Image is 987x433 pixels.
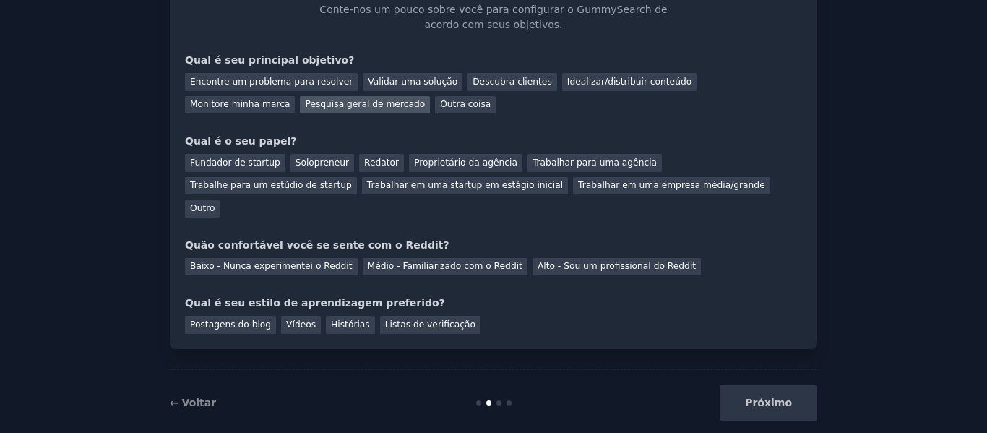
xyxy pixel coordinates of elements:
[368,261,522,271] font: Médio - Familiarizado com o Reddit
[367,180,563,190] font: Trabalhar em uma startup em estágio inicial
[538,261,696,271] font: Alto - Sou um profissional do Reddit
[190,180,352,190] font: Trabalhe para um estúdio de startup
[190,203,215,213] font: Outro
[190,158,280,168] font: Fundador de startup
[185,297,445,309] font: Qual é seu estilo de aprendizagem preferido?
[190,261,353,271] font: Baixo - Nunca experimentei o Reddit
[296,158,349,168] font: Solopreneur
[440,99,491,109] font: Outra coisa
[533,158,657,168] font: Trabalhar para uma agência
[170,397,216,408] a: ← Voltar
[190,77,353,87] font: Encontre um problema para resolver
[368,77,457,87] font: Validar uma solução
[578,180,765,190] font: Trabalhar em uma empresa média/grande
[185,54,354,66] font: Qual é seu principal objetivo?
[185,239,449,251] font: Quão confortável você se sente com o Reddit?
[305,99,425,109] font: Pesquisa geral de mercado
[190,320,271,330] font: Postagens do blog
[331,320,370,330] font: Histórias
[190,99,290,109] font: Monitore minha marca
[567,77,691,87] font: Idealizar/distribuir conteúdo
[414,158,517,168] font: Proprietário da agência
[385,320,475,330] font: Listas de verificação
[364,158,399,168] font: Redator
[473,77,552,87] font: Descubra clientes
[185,135,296,147] font: Qual é o seu papel?
[286,320,316,330] font: Vídeos
[319,4,667,30] font: Conte-nos um pouco sobre você para configurar o GummySearch de acordo com seus objetivos.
